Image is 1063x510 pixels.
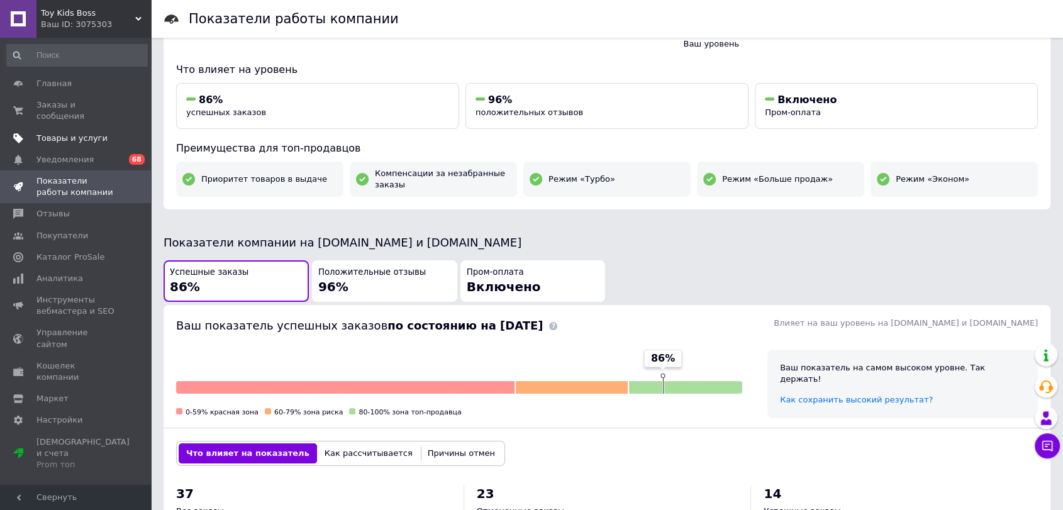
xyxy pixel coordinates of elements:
span: 86% [199,94,223,106]
span: Ваш уровень [683,38,739,50]
span: 0-59% красная зона [186,408,259,416]
span: Что влияет на уровень [176,64,298,75]
span: Управление сайтом [36,327,116,350]
button: 96%положительных отзывов [465,83,749,129]
span: 14 [764,486,781,501]
div: Prom топ [36,459,130,470]
span: Приоритет товаров в выдаче [201,174,327,185]
span: Покупатели [36,230,88,241]
span: Заказы и сообщения [36,99,116,122]
span: 96% [488,94,512,106]
span: Уведомления [36,154,94,165]
span: Положительные отзывы [318,267,426,279]
span: 37 [176,486,194,501]
span: Включено [777,94,837,106]
span: Преимущества для топ-продавцов [176,142,360,154]
span: 68 [129,154,145,165]
button: ВключеноПром-оплата [755,83,1038,129]
button: Причины отмен [420,443,503,463]
span: Отзывы [36,208,70,219]
span: успешных заказов [186,108,266,117]
b: по состоянию на [DATE] [387,319,543,332]
h1: Показатели работы компании [189,11,399,26]
span: Главная [36,78,72,89]
span: Аналитика [36,273,83,284]
span: 86% [170,279,200,294]
span: Компенсации за незабранные заказы [375,168,511,191]
span: Показатели компании на [DOMAIN_NAME] и [DOMAIN_NAME] [164,236,521,249]
span: [DEMOGRAPHIC_DATA] и счета [36,436,130,471]
button: Пром-оплатаВключено [460,260,606,302]
span: положительных отзывов [476,108,583,117]
span: Успешные заказы [170,267,248,279]
span: Настройки [36,414,82,426]
button: Чат с покупателем [1035,433,1060,458]
span: Влияет на ваш уровень на [DOMAIN_NAME] и [DOMAIN_NAME] [774,318,1038,328]
div: Ваш показатель на самом высоком уровне. Так держать! [780,362,1025,385]
span: Показатели работы компании [36,175,116,198]
span: 23 [477,486,494,501]
span: Кошелек компании [36,360,116,383]
span: 80-100% зона топ-продавца [359,408,461,416]
button: Положительные отзывы96% [312,260,457,302]
span: Пром-оплата [467,267,524,279]
span: Каталог ProSale [36,252,104,263]
span: 60-79% зона риска [274,408,343,416]
span: Пром-оплата [765,108,821,117]
span: Ваш показатель успешных заказов [176,319,543,332]
button: Что влияет на показатель [179,443,317,463]
a: Как сохранить высокий результат? [780,395,933,404]
span: Режим «Эконом» [896,174,969,185]
button: Как рассчитывается [317,443,420,463]
span: Товары и услуги [36,133,108,144]
input: Поиск [6,44,148,67]
span: Инструменты вебмастера и SEO [36,294,116,317]
button: Успешные заказы86% [164,260,309,302]
span: Режим «Турбо» [548,174,615,185]
span: Включено [467,279,541,294]
button: 86%успешных заказов [176,83,459,129]
span: 96% [318,279,348,294]
span: Режим «Больше продаж» [722,174,833,185]
div: Ваш ID: 3075303 [41,19,151,30]
span: 86% [651,352,675,365]
span: Toy Kids Boss [41,8,135,19]
span: Маркет [36,393,69,404]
